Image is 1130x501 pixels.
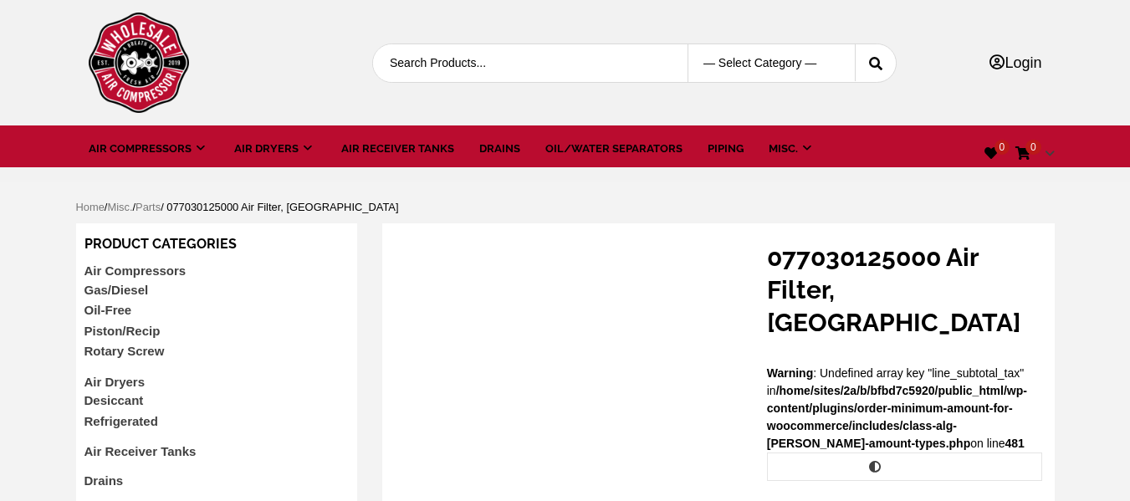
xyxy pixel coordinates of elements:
[234,141,316,157] a: Air Dryers
[984,146,998,161] a: 0
[888,461,943,475] span: Compare
[995,140,1010,155] span: 0
[107,201,132,213] a: Misc.
[769,141,816,157] a: Misc.
[84,236,237,252] span: Product categories
[135,201,161,213] a: Parts
[767,241,1042,339] h1: 077030125000 Air Filter, [GEOGRAPHIC_DATA]
[767,366,813,380] b: Warning
[84,473,124,488] a: Drains
[84,414,158,428] a: Refrigerated
[1025,140,1041,155] span: 0
[76,199,1055,223] nav: Breadcrumb
[84,303,132,317] a: Oil-Free
[84,324,161,338] a: Piston/Recip
[84,263,187,278] a: Air Compressors
[84,393,144,407] a: Desiccant
[373,44,661,82] input: Search Products...
[84,283,149,297] a: Gas/Diesel
[545,141,683,157] a: Oil/Water Separators
[767,384,1027,450] b: /home/sites/2a/b/bfbd7c5920/public_html/wp-content/plugins/order-minimum-amount-for-woocommerce/i...
[341,141,454,157] a: Air Receiver Tanks
[708,141,744,157] a: Piping
[84,444,197,458] a: Air Receiver Tanks
[76,201,105,213] a: Home
[89,141,209,157] a: Air Compressors
[1005,437,1024,450] b: 481
[989,54,1041,71] a: Login
[479,141,520,157] a: Drains
[84,375,146,389] a: Air Dryers
[767,452,1042,481] a: Compare
[84,344,165,358] a: Rotary Screw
